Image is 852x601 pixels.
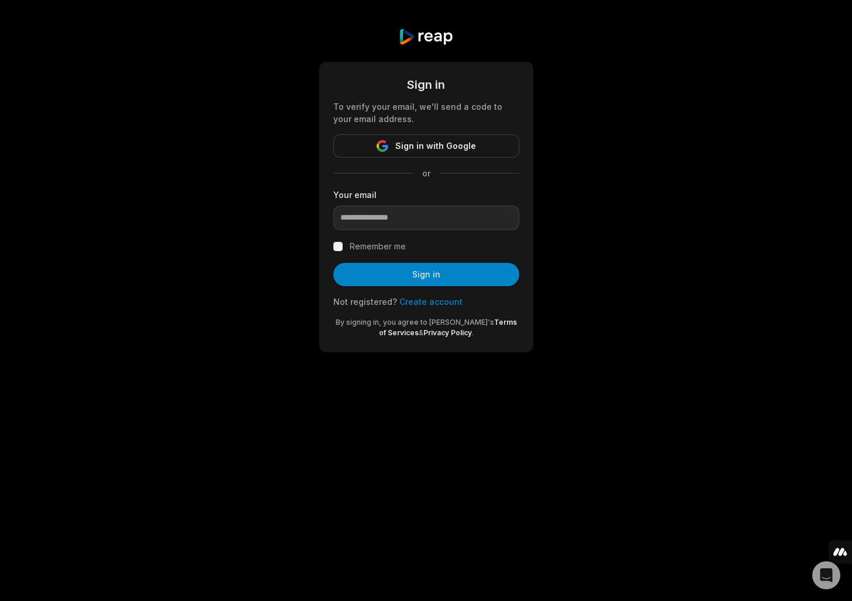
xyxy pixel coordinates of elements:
span: . [472,328,474,337]
span: Sign in with Google [395,139,476,153]
span: & [419,328,423,337]
button: Sign in [333,263,519,286]
label: Your email [333,189,519,201]
span: or [413,167,440,179]
span: By signing in, you agree to [PERSON_NAME]'s [336,318,494,326]
a: Create account [399,297,463,307]
a: Privacy Policy [423,328,472,337]
span: Not registered? [333,297,397,307]
label: Remember me [350,239,406,253]
a: Terms of Services [379,318,517,337]
div: Sign in [333,76,519,93]
button: Sign in with Google [333,134,519,158]
div: Open Intercom Messenger [812,561,840,589]
img: reap [398,28,454,46]
div: To verify your email, we'll send a code to your email address. [333,100,519,125]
